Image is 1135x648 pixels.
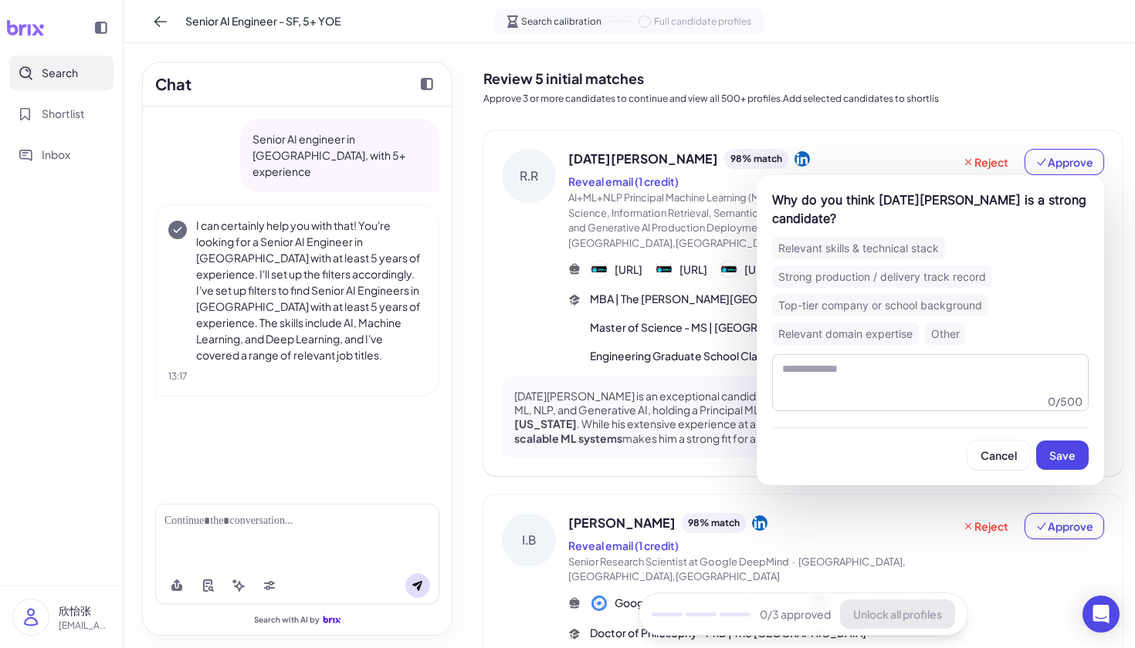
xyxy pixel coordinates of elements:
span: Senior Research Scientist at Google DeepMind [568,555,789,568]
p: Senior AI engineer in [GEOGRAPHIC_DATA], with 5+ experience [252,131,427,180]
img: 公司logo [656,262,672,277]
button: Inbox [9,137,113,172]
p: Approve 3 or more candidates to continue and view all 500+ profiles.Add selected candidates to sh... [483,92,1123,106]
button: Reveal email (1 credit) [568,538,679,554]
div: R.R [502,149,556,203]
p: 欣怡张 [59,602,110,619]
div: 98 % match [724,149,788,169]
span: Search with AI by [254,615,320,625]
span: Full candidate profiles [654,15,751,29]
button: Shortlist [9,96,113,131]
div: 0 / 500 [1048,393,1082,409]
span: Master of Science - MS | [GEOGRAPHIC_DATA][US_STATE] [590,319,886,336]
span: MBA | The [PERSON_NAME][GEOGRAPHIC_DATA] [590,291,842,307]
span: Save [1049,448,1076,462]
div: I.B [502,513,556,567]
div: Other [925,322,966,345]
span: AI+ML+NLP Principal Machine Learning (ML) Engineer, Data Scientist, NLP, Data Science, Informatio... [568,191,946,234]
span: Inbox [42,147,70,163]
div: Top-tier company or school background [772,294,988,316]
div: Why do you think [DATE][PERSON_NAME] is a strong candidate? [772,191,1089,228]
span: [URL] [679,262,707,278]
div: Relevant domain expertise [772,322,919,345]
strong: LLMs, MLOps, and scalable ML systems [514,417,1083,444]
button: Reject [952,513,1018,539]
div: Relevant skills & technical stack [772,237,945,259]
img: 公司logo [591,596,607,611]
span: Approve [1035,518,1093,534]
span: Search calibration [521,15,601,29]
button: Approve [1025,513,1104,539]
p: [DATE][PERSON_NAME] is an exceptional candidate who the experience requirement with in AI, ML, NL... [514,389,1092,445]
span: [URL] [615,262,642,278]
span: Search [42,65,78,81]
span: [GEOGRAPHIC_DATA],[GEOGRAPHIC_DATA],[GEOGRAPHIC_DATA] [568,221,889,249]
span: [PERSON_NAME] [568,514,676,532]
span: Google DeepMind [615,595,708,611]
button: Cancel [967,440,1030,470]
div: Strong production / delivery track record [772,265,992,288]
img: 公司logo [591,262,607,277]
span: Engineering Graduate School Classes | [GEOGRAPHIC_DATA] [590,348,900,364]
span: [URL] [744,262,772,278]
img: 公司logo [721,262,737,277]
div: 13:17 [168,370,426,383]
span: Approve [1035,154,1093,170]
span: Cancel [981,448,1017,462]
span: Shortlist [42,106,85,122]
span: · [792,555,795,568]
div: 98 % match [682,513,746,533]
button: Approve [1025,149,1104,175]
span: Senior AI Engineer - SF, 5+ YOE [185,13,340,29]
p: I can certainly help you with that! You're looking for a Senior AI Engineer in [GEOGRAPHIC_DATA] ... [196,218,426,363]
span: [DATE][PERSON_NAME] [568,150,718,168]
button: Collapse chat [415,72,439,96]
span: Doctor of Philosophy - PhD | The [GEOGRAPHIC_DATA] [590,625,866,641]
strong: [GEOGRAPHIC_DATA][US_STATE] [514,403,1065,430]
button: Search [9,56,113,90]
span: Reject [962,154,1008,170]
div: Open Intercom Messenger [1082,596,1120,633]
h2: Review 5 initial matches [483,68,1123,89]
h2: Chat [155,73,191,96]
span: 0 /3 approved [760,606,831,623]
button: Save [1036,440,1089,470]
span: Reject [962,518,1008,534]
p: [EMAIL_ADDRESS][DOMAIN_NAME] [59,619,110,633]
img: user_logo.png [13,599,49,635]
button: Send message [405,573,430,598]
button: Reveal email (1 credit) [568,174,679,190]
button: Reject [952,149,1018,175]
